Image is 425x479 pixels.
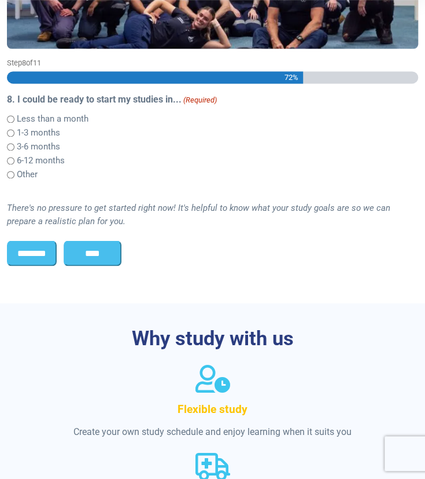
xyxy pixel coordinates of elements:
[17,126,60,140] label: 1-3 months
[7,326,418,350] h3: Why study with us
[17,112,88,126] label: Less than a month
[33,58,41,67] span: 11
[22,58,26,67] span: 8
[7,203,390,226] i: There's no pressure to get started right now! It's helpful to know what your study goals are so w...
[283,71,298,83] span: 72%
[17,168,38,181] label: Other
[17,154,65,167] label: 6-12 months
[183,94,217,106] span: (Required)
[7,425,418,438] p: Create your own study schedule and enjoy learning when it suits you
[7,93,418,107] legend: 8. I could be ready to start my studies in...
[17,140,60,153] label: 3-6 months
[7,57,418,68] p: Step of
[178,402,247,415] span: Flexible study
